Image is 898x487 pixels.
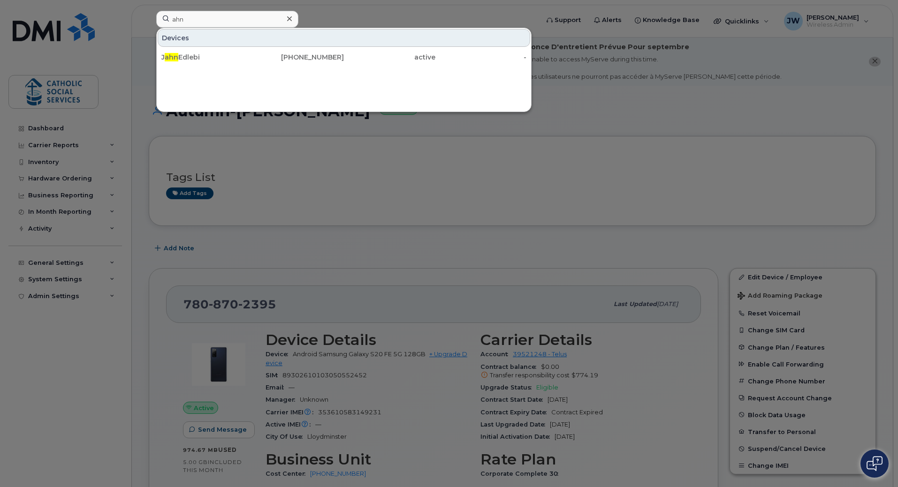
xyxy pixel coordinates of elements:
[158,49,530,66] a: JahnEdlebi[PHONE_NUMBER]active-
[253,52,344,62] div: [PHONE_NUMBER]
[165,53,178,61] span: ahn
[435,52,527,62] div: -
[161,52,253,62] div: J Edlebi
[344,52,435,62] div: active
[867,456,883,471] img: Open chat
[158,29,530,47] div: Devices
